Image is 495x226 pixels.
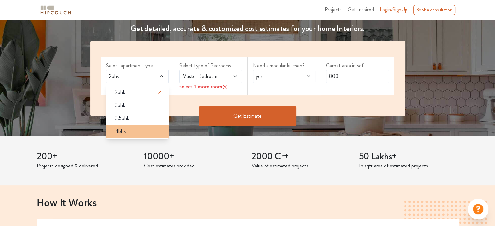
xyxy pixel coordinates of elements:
span: Get Inspired [348,6,374,13]
h3: 200+ [37,151,136,162]
h3: 10000+ [144,151,244,162]
p: Value of estimated projects [252,162,351,170]
span: Master Bedroom [181,73,224,80]
span: 2bhk [108,73,150,80]
label: Select apartment type [106,62,169,70]
span: yes [254,73,297,80]
span: 2bhk [115,88,125,96]
input: Enter area sqft [326,70,389,83]
button: Get Estimate [199,106,296,126]
label: Select type of Bedrooms [179,62,242,70]
span: Projects [325,6,342,13]
span: 3.5bhk [115,114,129,122]
img: logo-horizontal.svg [39,4,72,16]
p: Projects designed & delivered [37,162,136,170]
span: 3bhk [115,101,125,109]
h4: Get detailed, accurate & customized cost estimates for your home Interiors. [87,24,409,33]
h2: How It Works [37,197,459,208]
label: Need a modular kitchen? [253,62,316,70]
p: Cost estimates provided [144,162,244,170]
p: In sqft area of estimated projects [359,162,459,170]
span: Login/SignUp [380,6,407,13]
div: Book a consultation [413,5,455,15]
span: logo-horizontal.svg [39,3,72,17]
h3: 2000 Cr+ [252,151,351,162]
h3: 50 Lakhs+ [359,151,459,162]
div: select 1 more room(s) [179,83,242,90]
label: Carpet area in sqft. [326,62,389,70]
span: 4bhk [115,127,126,135]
